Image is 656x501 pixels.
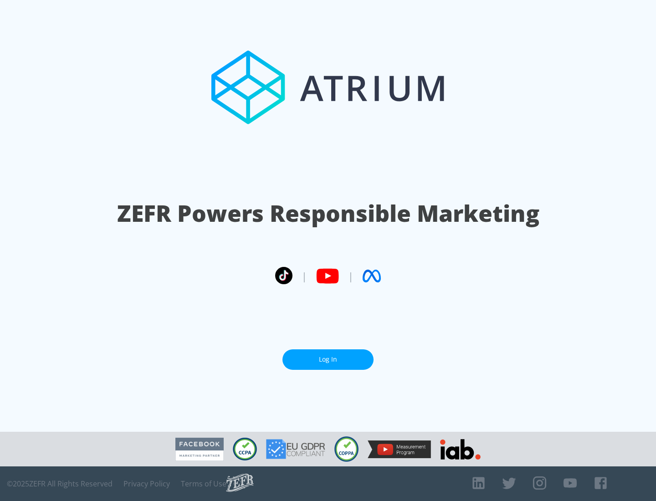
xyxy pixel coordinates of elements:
img: CCPA Compliant [233,438,257,460]
img: COPPA Compliant [334,436,359,462]
span: | [302,269,307,283]
img: YouTube Measurement Program [368,440,431,458]
a: Privacy Policy [123,479,170,488]
img: GDPR Compliant [266,439,325,459]
span: | [348,269,354,283]
img: Facebook Marketing Partner [175,438,224,461]
a: Terms of Use [181,479,226,488]
span: © 2025 ZEFR All Rights Reserved [7,479,113,488]
h1: ZEFR Powers Responsible Marketing [117,198,539,229]
a: Log In [282,349,374,370]
img: IAB [440,439,481,460]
